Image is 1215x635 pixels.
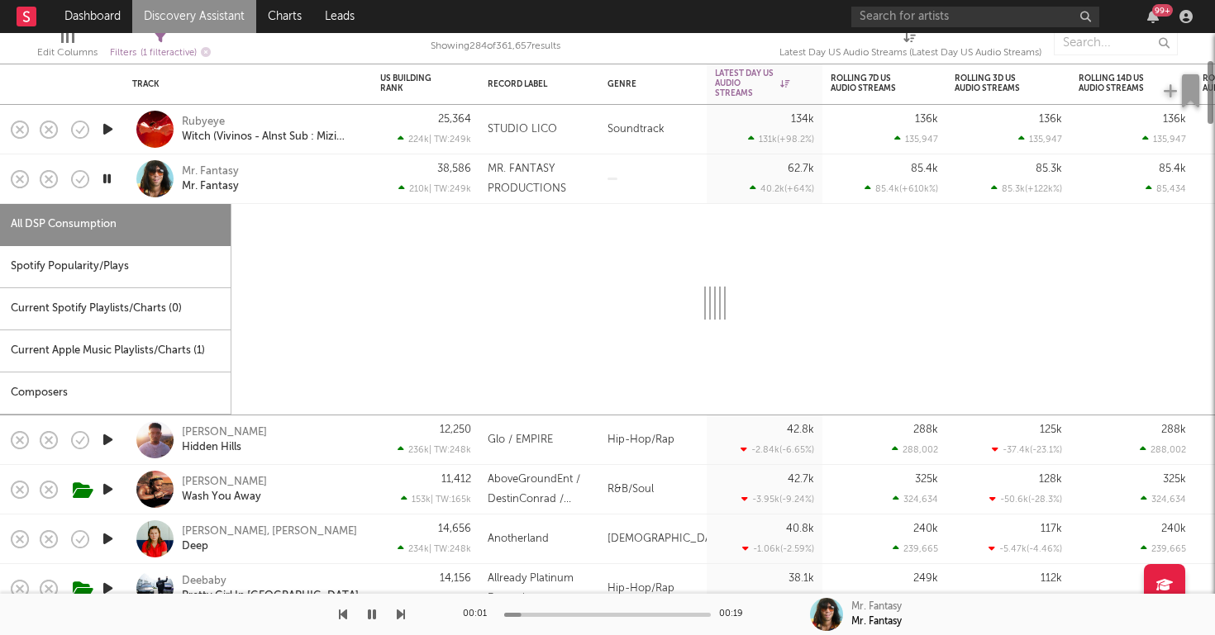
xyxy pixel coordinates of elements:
div: 234k | TW: 248k [380,543,471,554]
div: STUDIO LICO [488,120,557,140]
div: 62.7k [788,163,814,174]
div: 14,656 [438,524,471,534]
div: MR. FANTASY PRODUCTIONS [488,159,591,199]
div: 00:19 [719,604,752,624]
div: Rolling 3D US Audio Streams [955,73,1037,93]
div: Hip-Hop/Rap [599,564,707,614]
div: Filters(1 filter active) [110,22,211,70]
a: Witch (Vivinos - Alnst Sub : Mizi Part.1) [182,130,360,145]
a: Rubyeye [182,115,225,130]
div: 42.7k [788,474,814,485]
div: 99 + [1152,4,1173,17]
div: 00:01 [463,604,496,624]
a: Wash You Away [182,490,261,505]
div: 288,002 [1140,444,1186,455]
div: Track [132,79,355,89]
div: -2.84k ( -6.65 % ) [741,444,814,455]
div: 288k [913,424,938,435]
div: 38,586 [437,163,471,174]
div: 234k | TW: 248k [380,593,471,604]
div: 236k | TW: 248k [380,444,471,455]
div: -2.32k ( -6.09 % ) [741,593,814,604]
div: -50.6k ( -28.3 % ) [989,494,1062,505]
div: Filters [110,43,211,64]
div: 14,156 [440,573,471,584]
div: 240k [1161,524,1186,534]
div: 117k [1041,524,1062,534]
div: [DEMOGRAPHIC_DATA] [599,514,707,564]
div: -5.47k ( -4.46 % ) [989,543,1062,554]
div: 135,947 [894,134,938,145]
div: -37.4k ( -23.1 % ) [992,444,1062,455]
div: Genre [607,79,690,89]
div: Anotherland [488,529,549,549]
div: Edit Columns [37,22,98,70]
div: 134k [791,114,814,125]
div: Mr. Fantasy [851,599,902,614]
div: -23.8k ( -17.5 % ) [992,593,1062,604]
div: Latest Day US Audio Streams [715,69,789,98]
div: Soundtrack [599,105,707,154]
a: Mr. Fantasy [182,164,239,179]
div: 40.8k [786,524,814,534]
div: Allready Platinum Entertainment [488,569,591,609]
div: 288,002 [892,444,938,455]
div: 125k [1040,424,1062,435]
a: Mr. Fantasy [182,179,239,194]
div: 131k ( +98.2 % ) [748,134,814,145]
div: US Building Rank [380,73,446,93]
div: 136k [1039,114,1062,125]
div: 42.8k [787,424,814,435]
div: 240k [913,524,938,534]
div: 324,634 [1141,494,1186,505]
div: 85.4k [1159,163,1186,174]
div: 249k [913,573,938,584]
div: 11,412 [441,474,471,485]
div: 38.1k [789,573,814,584]
div: 40.2k ( +64 % ) [750,183,814,194]
a: Pretty Girl In [GEOGRAPHIC_DATA] [182,589,359,604]
div: 85.3k ( +122k % ) [991,183,1062,194]
a: [PERSON_NAME], [PERSON_NAME] [182,524,357,539]
a: [PERSON_NAME] [182,425,267,440]
div: 135,947 [1018,134,1062,145]
div: Rolling 14D US Audio Streams [1079,73,1161,93]
div: 128k [1039,474,1062,485]
button: 99+ [1147,10,1159,23]
span: ( 1 filter active) [141,49,197,58]
div: Mr. Fantasy [851,614,902,629]
input: Search for artists [851,7,1099,27]
div: Hidden Hills [182,440,241,455]
div: 224k | TW: 249k [380,134,471,145]
div: 210k | TW: 249k [380,183,471,194]
div: 136k [915,114,938,125]
div: 248k ( +48k % ) [871,593,938,604]
div: 288k [1161,424,1186,435]
div: Hip-Hop/Rap [599,415,707,465]
div: 135,947 [1142,134,1186,145]
div: 239,665 [893,543,938,554]
div: Showing 284 of 361,657 results [431,22,560,70]
a: Deebaby [182,574,226,589]
div: 136k [1163,114,1186,125]
div: 325k [1163,474,1186,485]
div: 85.4k [911,163,938,174]
div: 239,665 [1141,543,1186,554]
div: 85.4k ( +610k % ) [865,183,938,194]
div: 112k [1041,573,1062,584]
div: 153k | TW: 165k [380,494,471,505]
a: Deep [182,539,208,554]
div: Glo / EMPIRE [488,430,553,450]
div: 25,364 [438,114,471,125]
div: 324,634 [893,494,938,505]
a: [PERSON_NAME] [182,475,267,490]
div: 12,250 [440,424,471,435]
